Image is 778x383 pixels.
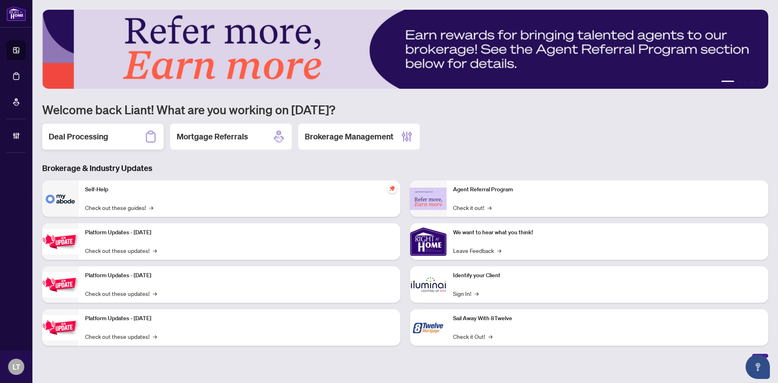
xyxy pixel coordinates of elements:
[410,223,447,260] img: We want to hear what you think!
[410,188,447,210] img: Agent Referral Program
[497,246,501,255] span: →
[305,131,393,142] h2: Brokerage Management
[6,6,26,21] img: logo
[85,228,394,237] p: Platform Updates - [DATE]
[85,271,394,280] p: Platform Updates - [DATE]
[85,203,153,212] a: Check out these guides!→
[42,163,768,174] h3: Brokerage & Industry Updates
[453,289,479,298] a: Sign In!→
[453,185,762,194] p: Agent Referral Program
[153,289,157,298] span: →
[42,315,79,340] img: Platform Updates - June 23, 2025
[49,131,108,142] h2: Deal Processing
[410,309,447,346] img: Sail Away With 8Twelve
[744,81,747,84] button: 3
[85,314,394,323] p: Platform Updates - [DATE]
[453,203,492,212] a: Check it out!→
[85,185,394,194] p: Self-Help
[474,289,479,298] span: →
[487,203,492,212] span: →
[453,246,501,255] a: Leave Feedback→
[153,246,157,255] span: →
[42,229,79,255] img: Platform Updates - July 21, 2025
[488,332,492,341] span: →
[757,81,760,84] button: 5
[85,246,157,255] a: Check out these updates!→
[13,361,20,372] span: LT
[746,355,770,379] button: Open asap
[149,203,153,212] span: →
[410,266,447,303] img: Identify your Client
[42,102,768,117] h1: Welcome back Liant! What are you working on [DATE]?
[42,272,79,297] img: Platform Updates - July 8, 2025
[737,81,741,84] button: 2
[153,332,157,341] span: →
[453,228,762,237] p: We want to hear what you think!
[42,180,79,217] img: Self-Help
[387,184,397,193] span: pushpin
[453,332,492,341] a: Check it Out!→
[42,10,768,89] img: Slide 0
[750,81,754,84] button: 4
[721,81,734,84] button: 1
[85,332,157,341] a: Check out these updates!→
[453,271,762,280] p: Identify your Client
[453,314,762,323] p: Sail Away With 8Twelve
[85,289,157,298] a: Check out these updates!→
[177,131,248,142] h2: Mortgage Referrals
